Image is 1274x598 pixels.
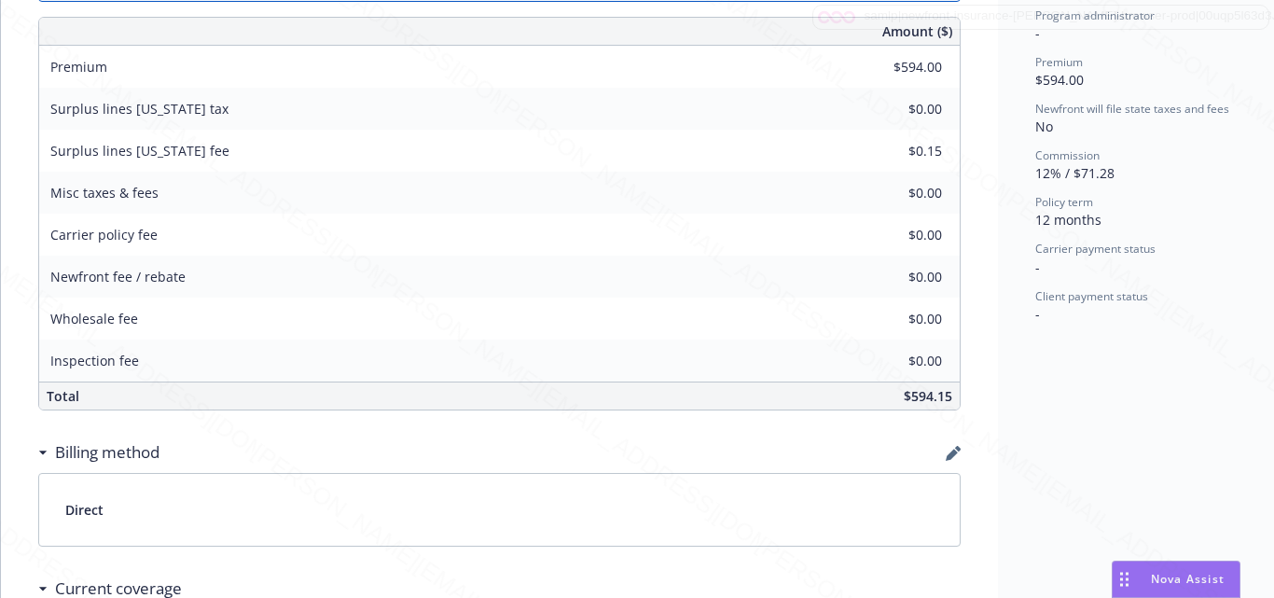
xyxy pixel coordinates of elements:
div: Drag to move [1113,562,1136,597]
span: $594.00 [1035,71,1084,89]
h3: Billing method [55,440,159,465]
input: 0.00 [832,263,953,291]
div: Direct [39,474,960,546]
span: Premium [1035,54,1083,70]
span: Inspection fee [50,352,139,369]
span: - [1035,305,1040,323]
span: Client payment status [1035,288,1148,304]
input: 0.00 [832,305,953,333]
span: Carrier payment status [1035,241,1156,257]
span: Total [47,387,79,405]
span: Surplus lines [US_STATE] fee [50,142,229,160]
input: 0.00 [832,179,953,207]
span: Newfront fee / rebate [50,268,186,285]
span: 12 months [1035,211,1101,229]
input: 0.00 [832,347,953,375]
div: Billing method [38,440,159,465]
span: - [1035,258,1040,276]
span: Nova Assist [1151,571,1225,587]
input: 0.00 [832,53,953,81]
span: - [1035,24,1040,42]
input: 0.00 [832,137,953,165]
span: Program administrator [1035,7,1155,23]
span: Carrier policy fee [50,226,158,243]
span: Policy term [1035,194,1093,210]
span: Commission [1035,147,1100,163]
span: Premium [50,58,107,76]
input: 0.00 [832,221,953,249]
span: Surplus lines [US_STATE] tax [50,100,228,118]
span: No [1035,118,1053,135]
span: Wholesale fee [50,310,138,327]
span: Amount ($) [882,21,952,41]
span: Newfront will file state taxes and fees [1035,101,1229,117]
span: Misc taxes & fees [50,184,159,202]
button: Nova Assist [1112,561,1240,598]
span: 12% / $71.28 [1035,164,1115,182]
span: $594.15 [904,387,952,405]
input: 0.00 [832,95,953,123]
